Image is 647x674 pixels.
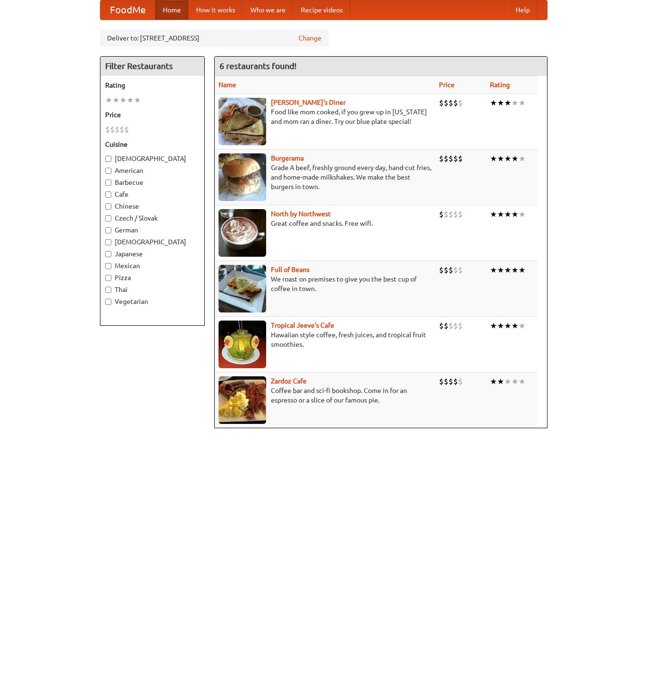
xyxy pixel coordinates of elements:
[271,377,307,385] a: Zardoz Cafe
[518,321,526,331] li: ★
[271,266,309,273] a: Full of Beans
[105,297,199,306] label: Vegetarian
[518,265,526,275] li: ★
[444,376,448,387] li: $
[105,201,199,211] label: Chinese
[105,213,199,223] label: Czech / Slovak
[219,98,266,145] img: sallys.jpg
[518,153,526,164] li: ★
[504,321,511,331] li: ★
[127,95,134,105] li: ★
[444,209,448,220] li: $
[105,110,199,120] h5: Price
[219,209,266,257] img: north.jpg
[504,153,511,164] li: ★
[105,215,111,221] input: Czech / Slovak
[105,168,111,174] input: American
[453,98,458,108] li: $
[219,376,266,424] img: zardoz.jpg
[458,265,463,275] li: $
[439,81,455,89] a: Price
[155,0,189,20] a: Home
[105,180,111,186] input: Barbecue
[504,376,511,387] li: ★
[458,321,463,331] li: $
[453,376,458,387] li: $
[100,57,204,76] h4: Filter Restaurants
[458,209,463,220] li: $
[490,321,497,331] li: ★
[105,95,112,105] li: ★
[271,154,304,162] a: Burgerama
[105,191,111,198] input: Cafe
[110,124,115,135] li: $
[518,376,526,387] li: ★
[271,99,346,106] a: [PERSON_NAME]'s Diner
[105,203,111,210] input: Chinese
[511,153,518,164] li: ★
[105,273,199,282] label: Pizza
[458,153,463,164] li: $
[293,0,350,20] a: Recipe videos
[134,95,141,105] li: ★
[504,209,511,220] li: ★
[453,153,458,164] li: $
[271,322,334,329] b: Tropical Jeeve's Cafe
[497,153,504,164] li: ★
[511,98,518,108] li: ★
[504,98,511,108] li: ★
[458,98,463,108] li: $
[511,265,518,275] li: ★
[219,386,431,405] p: Coffee bar and sci-fi bookshop. Come in for an espresso or a slice of our famous pie.
[105,237,199,247] label: [DEMOGRAPHIC_DATA]
[105,156,111,162] input: [DEMOGRAPHIC_DATA]
[497,265,504,275] li: ★
[219,107,431,126] p: Food like mom cooked, if you grew up in [US_STATE] and mom ran a diner. Try our blue plate special!
[105,299,111,305] input: Vegetarian
[497,376,504,387] li: ★
[105,227,111,233] input: German
[518,209,526,220] li: ★
[497,209,504,220] li: ★
[105,275,111,281] input: Pizza
[490,81,510,89] a: Rating
[105,124,110,135] li: $
[105,190,199,199] label: Cafe
[444,321,448,331] li: $
[219,163,431,191] p: Grade A beef, freshly ground every day, hand-cut fries, and home-made milkshakes. We make the bes...
[189,0,243,20] a: How it works
[453,265,458,275] li: $
[119,124,124,135] li: $
[490,98,497,108] li: ★
[444,153,448,164] li: $
[439,153,444,164] li: $
[105,287,111,293] input: Thai
[439,321,444,331] li: $
[124,124,129,135] li: $
[490,209,497,220] li: ★
[448,376,453,387] li: $
[105,263,111,269] input: Mexican
[100,30,328,47] div: Deliver to: [STREET_ADDRESS]
[511,321,518,331] li: ★
[511,209,518,220] li: ★
[119,95,127,105] li: ★
[299,33,321,43] a: Change
[105,261,199,271] label: Mexican
[105,239,111,245] input: [DEMOGRAPHIC_DATA]
[448,98,453,108] li: $
[219,219,431,228] p: Great coffee and snacks. Free wifi.
[105,178,199,187] label: Barbecue
[497,321,504,331] li: ★
[448,321,453,331] li: $
[105,166,199,175] label: American
[105,285,199,294] label: Thai
[219,61,297,70] ng-pluralize: 6 restaurants found!
[219,321,266,368] img: jeeves.jpg
[504,265,511,275] li: ★
[219,265,266,312] img: beans.jpg
[448,209,453,220] li: $
[105,225,199,235] label: German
